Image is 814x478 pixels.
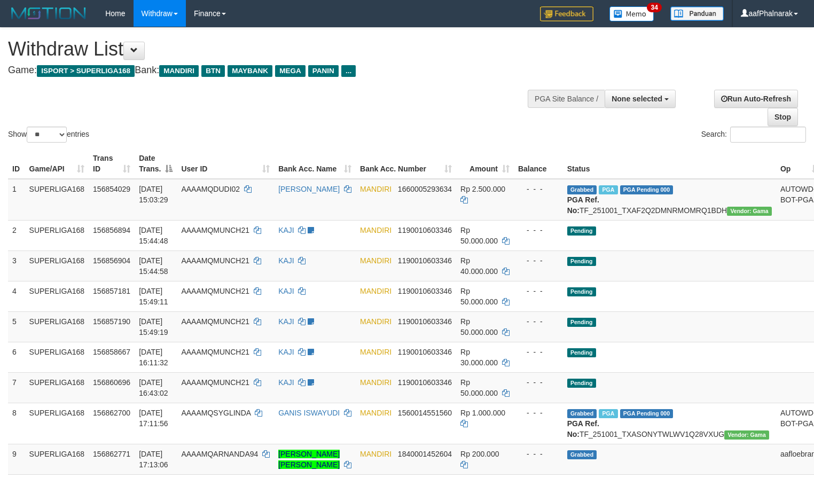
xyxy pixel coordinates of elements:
[360,287,392,295] span: MANDIRI
[159,65,199,77] span: MANDIRI
[8,372,25,403] td: 7
[278,409,340,417] a: GANIS ISWAYUDI
[181,348,249,356] span: AAAAMQMUNCH21
[567,195,599,215] b: PGA Ref. No:
[181,409,251,417] span: AAAAMQSYGLINDA
[8,403,25,444] td: 8
[93,185,130,193] span: 156854029
[181,317,249,326] span: AAAAMQMUNCH21
[567,450,597,459] span: Grabbed
[139,450,168,469] span: [DATE] 17:13:06
[360,450,392,458] span: MANDIRI
[609,6,654,21] img: Button%20Memo.svg
[139,409,168,428] span: [DATE] 17:11:56
[93,256,130,265] span: 156856904
[25,179,89,221] td: SUPERLIGA168
[181,450,258,458] span: AAAAMQARNANDA94
[360,317,392,326] span: MANDIRI
[398,348,452,356] span: Copy 1190010603346 to clipboard
[360,185,392,193] span: MANDIRI
[460,226,498,245] span: Rp 50.000.000
[228,65,272,77] span: MAYBANK
[605,90,676,108] button: None selected
[599,409,617,418] span: Marked by aafsoycanthlai
[139,185,168,204] span: [DATE] 15:03:29
[278,378,294,387] a: KAJI
[567,226,596,236] span: Pending
[514,148,563,179] th: Balance
[25,220,89,250] td: SUPERLIGA168
[135,148,177,179] th: Date Trans.: activate to sort column descending
[567,348,596,357] span: Pending
[93,226,130,234] span: 156856894
[341,65,356,77] span: ...
[8,281,25,311] td: 4
[518,316,559,327] div: - - -
[701,127,806,143] label: Search:
[567,257,596,266] span: Pending
[8,38,532,60] h1: Withdraw List
[460,409,505,417] span: Rp 1.000.000
[670,6,724,21] img: panduan.png
[8,127,89,143] label: Show entries
[563,148,776,179] th: Status
[93,450,130,458] span: 156862771
[25,372,89,403] td: SUPERLIGA168
[139,256,168,276] span: [DATE] 15:44:58
[567,318,596,327] span: Pending
[567,409,597,418] span: Grabbed
[398,185,452,193] span: Copy 1660005293634 to clipboard
[724,430,769,440] span: Vendor URL: https://trx31.1velocity.biz
[398,450,452,458] span: Copy 1840001452604 to clipboard
[460,256,498,276] span: Rp 40.000.000
[647,3,661,12] span: 34
[518,377,559,388] div: - - -
[8,5,89,21] img: MOTION_logo.png
[398,226,452,234] span: Copy 1190010603346 to clipboard
[620,185,674,194] span: PGA Pending
[460,378,498,397] span: Rp 50.000.000
[25,148,89,179] th: Game/API: activate to sort column ascending
[460,450,499,458] span: Rp 200.000
[25,250,89,281] td: SUPERLIGA168
[278,317,294,326] a: KAJI
[518,225,559,236] div: - - -
[278,287,294,295] a: KAJI
[25,342,89,372] td: SUPERLIGA168
[456,148,514,179] th: Amount: activate to sort column ascending
[727,207,772,216] span: Vendor URL: https://trx31.1velocity.biz
[93,287,130,295] span: 156857181
[360,348,392,356] span: MANDIRI
[139,287,168,306] span: [DATE] 15:49:11
[139,317,168,336] span: [DATE] 15:49:19
[278,256,294,265] a: KAJI
[139,226,168,245] span: [DATE] 15:44:48
[8,342,25,372] td: 6
[612,95,662,103] span: None selected
[460,348,498,367] span: Rp 30.000.000
[275,65,306,77] span: MEGA
[8,148,25,179] th: ID
[201,65,225,77] span: BTN
[360,378,392,387] span: MANDIRI
[139,348,168,367] span: [DATE] 16:11:32
[518,408,559,418] div: - - -
[25,403,89,444] td: SUPERLIGA168
[518,184,559,194] div: - - -
[567,287,596,296] span: Pending
[356,148,456,179] th: Bank Acc. Number: activate to sort column ascending
[37,65,135,77] span: ISPORT > SUPERLIGA168
[177,148,274,179] th: User ID: activate to sort column ascending
[93,378,130,387] span: 156860696
[398,287,452,295] span: Copy 1190010603346 to clipboard
[89,148,135,179] th: Trans ID: activate to sort column ascending
[8,250,25,281] td: 3
[360,226,392,234] span: MANDIRI
[93,348,130,356] span: 156858667
[360,409,392,417] span: MANDIRI
[139,378,168,397] span: [DATE] 16:43:02
[460,287,498,306] span: Rp 50.000.000
[93,317,130,326] span: 156857190
[567,379,596,388] span: Pending
[518,286,559,296] div: - - -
